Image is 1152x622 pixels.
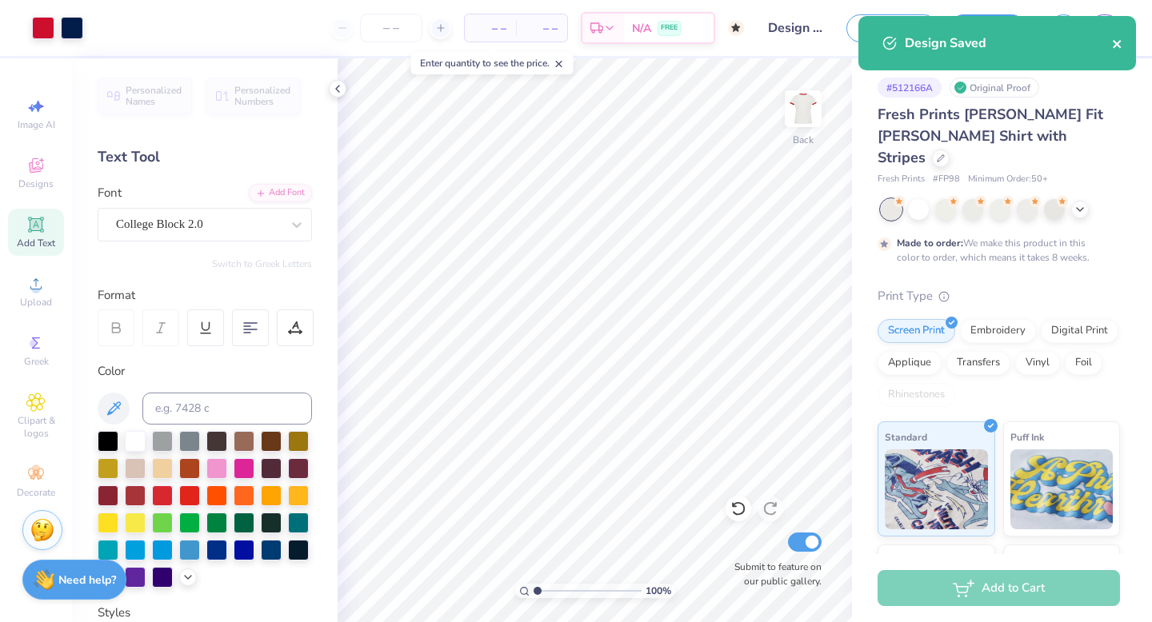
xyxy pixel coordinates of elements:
[960,319,1036,343] div: Embroidery
[98,146,312,168] div: Text Tool
[17,237,55,249] span: Add Text
[885,552,924,568] span: Neon Ink
[58,572,116,588] strong: Need help?
[526,20,558,37] span: – –
[18,118,55,131] span: Image AI
[411,52,574,74] div: Enter quantity to see the price.
[632,20,651,37] span: N/A
[661,22,678,34] span: FREE
[885,449,988,529] img: Standard
[905,34,1112,53] div: Design Saved
[17,486,55,499] span: Decorate
[946,351,1010,375] div: Transfers
[212,257,312,270] button: Switch to Greek Letters
[878,383,955,407] div: Rhinestones
[234,85,291,107] span: Personalized Numbers
[897,236,1094,265] div: We make this product in this color to order, which means it takes 8 weeks.
[885,429,927,445] span: Standard
[1065,351,1102,375] div: Foil
[98,362,312,381] div: Color
[98,184,122,202] label: Font
[20,296,52,309] span: Upload
[98,604,312,622] div: Styles
[646,584,671,598] span: 100 %
[1112,34,1123,53] button: close
[756,12,834,44] input: Untitled Design
[1010,552,1105,568] span: Metallic & Glitter Ink
[878,351,942,375] div: Applique
[846,14,938,42] button: Save as
[950,78,1039,98] div: Original Proof
[878,173,925,186] span: Fresh Prints
[726,560,822,588] label: Submit to feature on our public gallery.
[1010,429,1044,445] span: Puff Ink
[897,237,963,249] strong: Made to order:
[787,93,819,125] img: Back
[968,173,1048,186] span: Minimum Order: 50 +
[249,184,312,202] div: Add Font
[878,78,942,98] div: # 512166A
[18,177,54,190] span: Designs
[142,393,312,425] input: e.g. 7428 c
[1010,449,1114,529] img: Puff Ink
[1041,319,1118,343] div: Digital Print
[933,173,960,186] span: # FP98
[474,20,506,37] span: – –
[878,287,1120,305] div: Print Type
[8,414,64,440] span: Clipart & logos
[878,105,1103,167] span: Fresh Prints [PERSON_NAME] Fit [PERSON_NAME] Shirt with Stripes
[360,14,422,42] input: – –
[793,133,814,147] div: Back
[878,319,955,343] div: Screen Print
[1015,351,1060,375] div: Vinyl
[98,286,314,305] div: Format
[24,355,49,368] span: Greek
[126,85,182,107] span: Personalized Names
